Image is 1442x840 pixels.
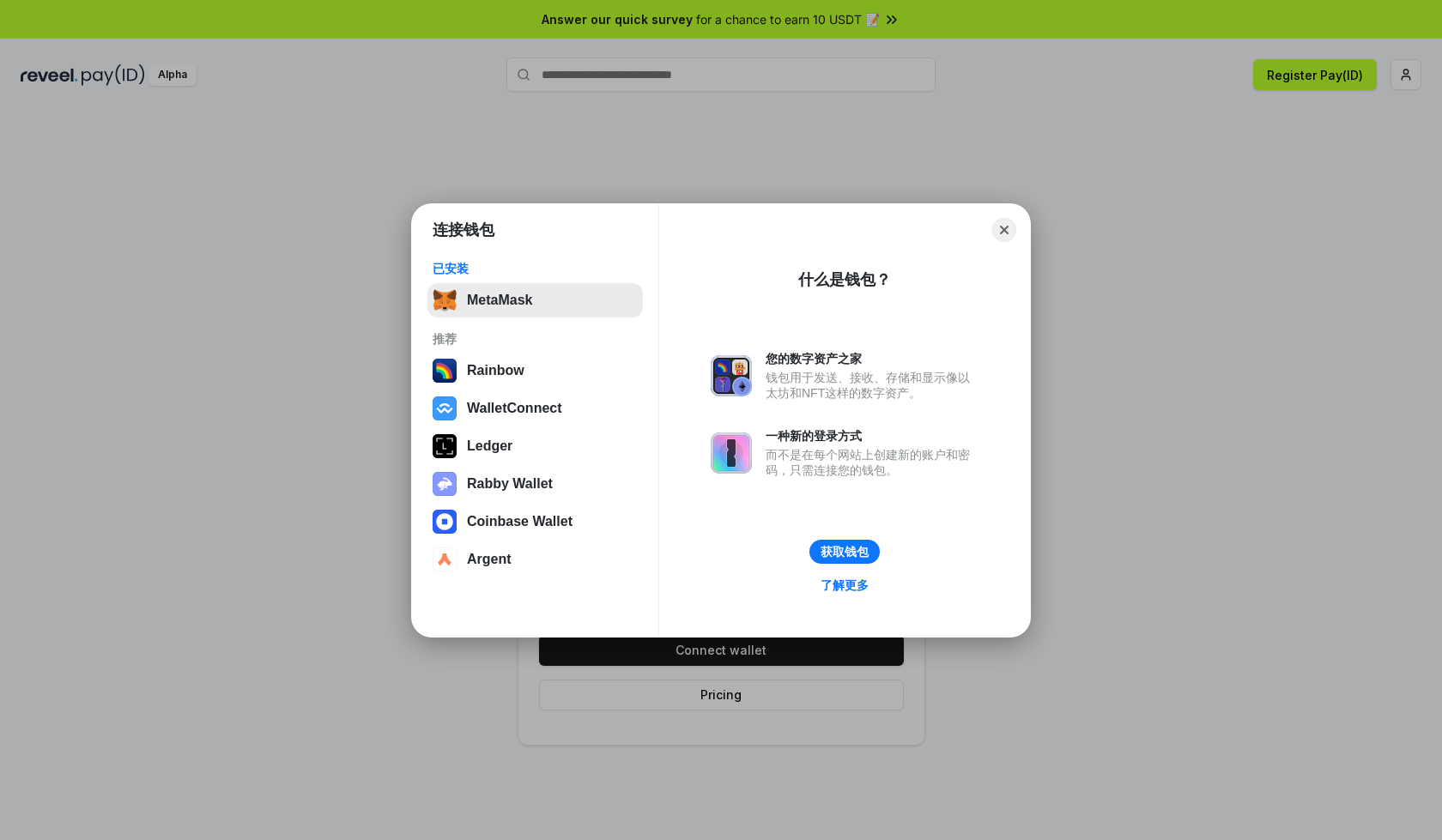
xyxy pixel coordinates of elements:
[427,391,643,426] button: WalletConnect
[433,359,457,383] img: svg+xml,%3Csvg%20width%3D%22120%22%20height%3D%22120%22%20viewBox%3D%220%200%20120%20120%22%20fil...
[992,218,1016,242] button: Close
[427,429,643,463] button: Ledger
[809,540,880,564] button: 获取钱包
[766,428,978,444] div: 一种新的登录方式
[433,547,457,571] img: svg+xml,%3Csvg%20width%3D%2228%22%20height%3D%2228%22%20viewBox%3D%220%200%2028%2028%22%20fill%3D...
[766,351,978,366] div: 您的数字资产之家
[433,472,457,496] img: svg+xml,%3Csvg%20xmlns%3D%22http%3A%2F%2Fwww.w3.org%2F2000%2Fsvg%22%20fill%3D%22none%22%20viewBox...
[467,476,553,492] div: Rabby Wallet
[467,438,512,454] div: Ledger
[766,447,978,478] div: 而不是在每个网站上创建新的账户和密码，只需连接您的钱包。
[433,261,638,276] div: 已安装
[467,401,562,416] div: WalletConnect
[711,432,752,474] img: svg+xml,%3Csvg%20xmlns%3D%22http%3A%2F%2Fwww.w3.org%2F2000%2Fsvg%22%20fill%3D%22none%22%20viewBox...
[467,363,524,378] div: Rainbow
[427,354,643,388] button: Rainbow
[766,370,978,401] div: 钱包用于发送、接收、存储和显示像以太坊和NFT这样的数字资产。
[427,283,643,317] button: MetaMask
[467,514,573,529] div: Coinbase Wallet
[433,220,494,240] h1: 连接钱包
[467,293,532,308] div: MetaMask
[433,396,457,420] img: svg+xml,%3Csvg%20width%3D%2228%22%20height%3D%2228%22%20viewBox%3D%220%200%2028%2028%22%20fill%3D...
[433,510,457,534] img: svg+xml,%3Csvg%20width%3D%2228%22%20height%3D%2228%22%20viewBox%3D%220%200%2028%2028%22%20fill%3D...
[821,577,869,593] div: 了解更多
[467,552,512,567] div: Argent
[798,269,891,290] div: 什么是钱包？
[821,544,869,559] div: 获取钱包
[810,574,879,596] a: 了解更多
[711,355,752,396] img: svg+xml,%3Csvg%20xmlns%3D%22http%3A%2F%2Fwww.w3.org%2F2000%2Fsvg%22%20fill%3D%22none%22%20viewBox...
[427,505,643,539] button: Coinbase Wallet
[427,467,643,501] button: Rabby Wallet
[433,288,457,312] img: svg+xml,%3Csvg%20fill%3D%22none%22%20height%3D%2233%22%20viewBox%3D%220%200%2035%2033%22%20width%...
[427,542,643,577] button: Argent
[433,331,638,347] div: 推荐
[433,434,457,458] img: svg+xml,%3Csvg%20xmlns%3D%22http%3A%2F%2Fwww.w3.org%2F2000%2Fsvg%22%20width%3D%2228%22%20height%3...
